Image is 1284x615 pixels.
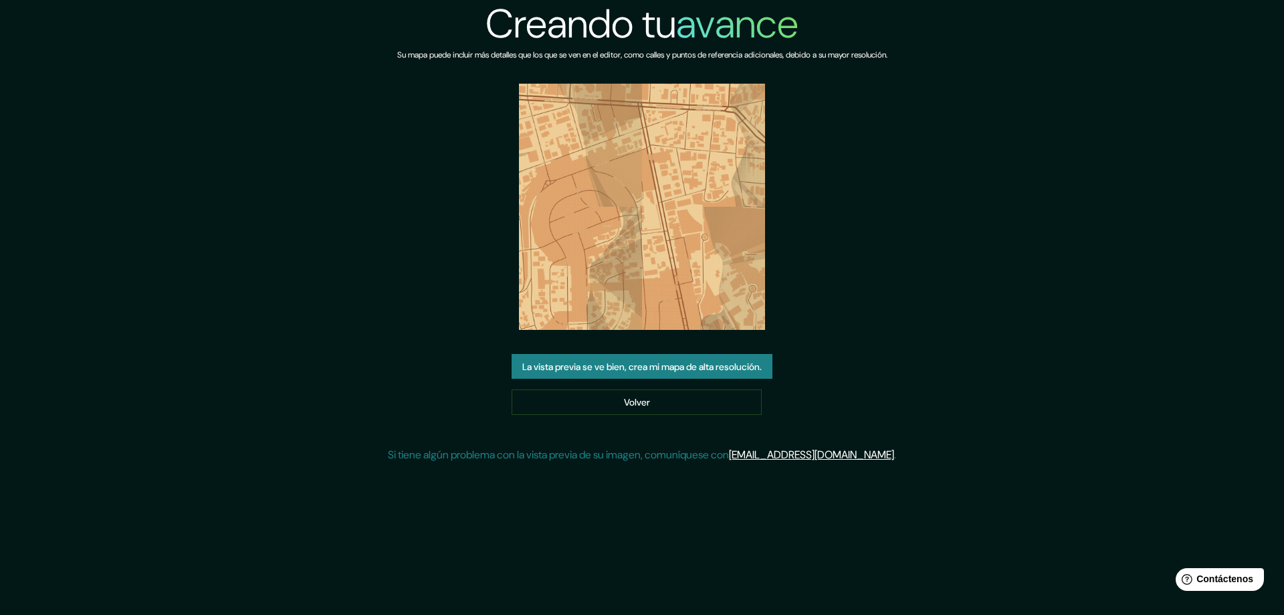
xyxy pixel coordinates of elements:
[522,361,762,373] font: La vista previa se ve bien, crea mi mapa de alta resolución.
[1165,563,1269,600] iframe: Lanzador de widgets de ayuda
[388,448,729,462] font: Si tiene algún problema con la vista previa de su imagen, comuníquese con
[729,448,894,462] a: [EMAIL_ADDRESS][DOMAIN_NAME]
[512,354,772,379] button: La vista previa se ve bien, crea mi mapa de alta resolución.
[512,389,762,415] a: Volver
[519,84,765,330] img: vista previa del mapa creado
[894,448,896,462] font: .
[397,50,887,60] font: Su mapa puede incluir más detalles que los que se ven en el editor, como calles y puntos de refer...
[624,397,650,409] font: Volver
